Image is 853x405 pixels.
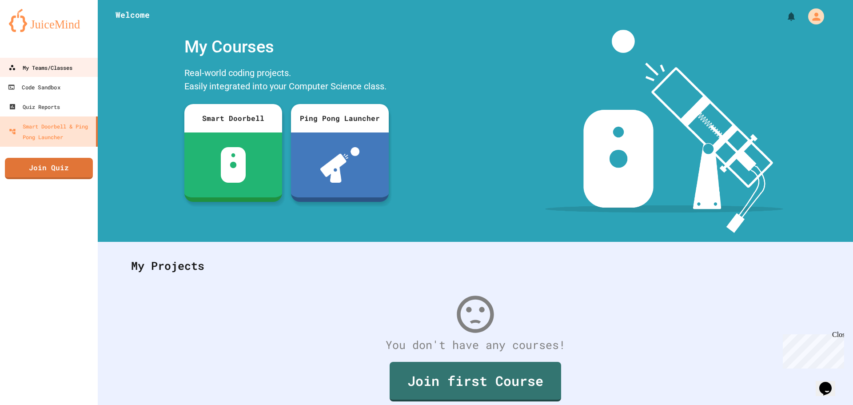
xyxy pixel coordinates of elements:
[769,9,799,24] div: My Notifications
[291,104,389,132] div: Ping Pong Launcher
[816,369,844,396] iframe: chat widget
[221,147,246,183] img: sdb-white.svg
[779,331,844,369] iframe: chat widget
[799,6,826,27] div: My Account
[4,4,61,56] div: Chat with us now!Close
[122,337,829,353] div: You don't have any courses!
[545,30,783,233] img: banner-image-my-projects.png
[184,104,282,132] div: Smart Doorbell
[122,249,829,283] div: My Projects
[180,64,393,97] div: Real-world coding projects. Easily integrated into your Computer Science class.
[390,362,561,401] a: Join first Course
[320,147,360,183] img: ppl-with-ball.png
[9,101,60,112] div: Quiz Reports
[8,82,60,93] div: Code Sandbox
[180,30,393,64] div: My Courses
[9,9,89,32] img: logo-orange.svg
[9,121,92,142] div: Smart Doorbell & Ping Pong Launcher
[5,158,93,179] a: Join Quiz
[8,62,72,73] div: My Teams/Classes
